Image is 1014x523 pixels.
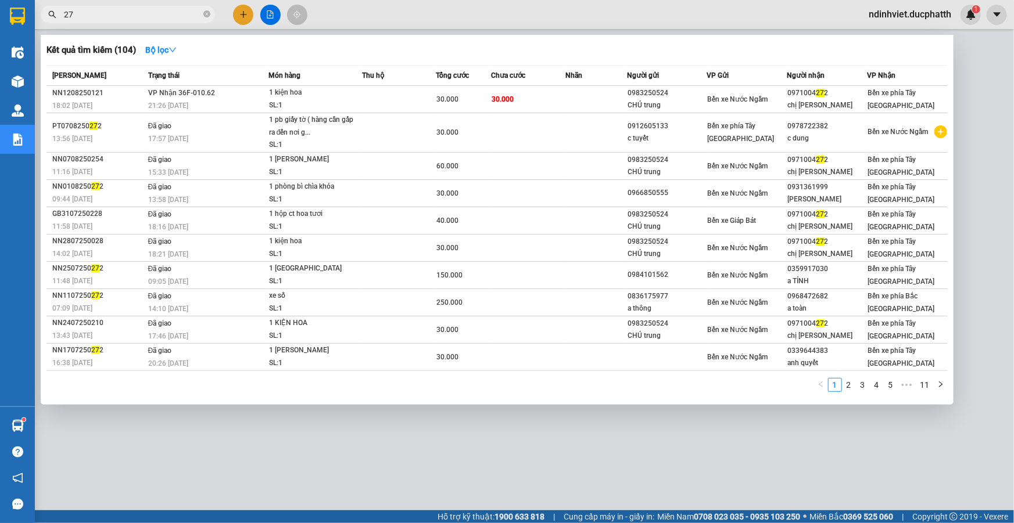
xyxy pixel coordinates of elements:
img: warehouse-icon [12,104,24,117]
span: 27 [91,291,99,300]
a: 4 [870,378,883,391]
div: xe số [269,290,356,302]
span: Bến xe phía Tây [GEOGRAPHIC_DATA] [868,237,935,258]
img: warehouse-icon [12,46,24,59]
span: Bến xe phía Tây [GEOGRAPHIC_DATA] [868,265,935,286]
span: Thu hộ [362,71,384,80]
img: logo-vxr [10,8,25,25]
span: left [818,381,825,388]
span: VP Nhận [868,71,896,80]
a: 2 [843,378,855,391]
span: 27 [816,156,825,164]
span: 27 [816,237,825,246]
img: logo [6,23,39,71]
li: 2 [842,378,856,392]
span: 30.000 [436,326,458,334]
span: Bến xe Nước Ngầm [708,298,768,306]
div: 1 KIỆN HOA [269,317,356,330]
span: right [937,381,944,388]
div: NN1208250121 [52,87,145,99]
div: anh quyết [788,357,867,369]
div: NN1707250 2 [52,344,145,356]
span: Đã giao [148,183,172,191]
div: NN2507250 2 [52,262,145,275]
span: 17:57 [DATE] [148,135,188,143]
span: Đã giao [148,319,172,327]
img: solution-icon [12,134,24,146]
span: 11:48 [DATE] [52,277,92,285]
div: 0968472682 [788,290,867,302]
span: 16:38 [DATE] [52,359,92,367]
a: 3 [857,378,869,391]
div: SL: 1 [269,248,356,261]
span: Đã giao [148,122,172,130]
div: SL: 1 [269,139,356,152]
div: 0836175977 [628,290,707,302]
div: chị [PERSON_NAME] [788,166,867,178]
div: SL: 1 [269,330,356,342]
div: 1 [PERSON_NAME] [269,153,356,166]
sup: 1 [22,418,26,421]
div: 0984101562 [628,269,707,281]
span: 30.000 [492,95,514,103]
span: 14:02 [DATE] [52,250,92,258]
h3: Kết quả tìm kiếm ( 104 ) [46,44,136,56]
div: CHÚ trung [628,221,707,233]
span: Tổng cước [436,71,469,80]
li: 1 [828,378,842,392]
div: SL: 1 [269,166,356,179]
span: 27 [816,210,825,218]
span: Đã giao [148,265,172,273]
div: CHÚ trung [628,99,707,111]
div: 0359917030 [788,263,867,275]
div: a TỈNH [788,275,867,287]
div: c dung [788,132,867,145]
span: 27 [91,346,99,354]
span: 13:43 [DATE] [52,331,92,340]
span: 20:26 [DATE] [148,359,188,367]
span: Đã giao [148,237,172,246]
img: warehouse-icon [12,420,24,432]
div: SL: 1 [269,221,356,233]
div: [PERSON_NAME] [788,193,867,205]
div: CHÚ trung [628,248,707,260]
span: 250.000 [436,298,463,306]
span: Chưa cước [492,71,526,80]
img: warehouse-icon [12,75,24,88]
span: 150.000 [436,271,463,279]
span: 27 [91,264,99,272]
div: SL: 1 [269,275,356,288]
div: CHÚ trung [628,166,707,178]
span: 18:21 [DATE] [148,250,188,258]
span: Bến xe Nước Ngầm [708,162,768,170]
span: 09:44 [DATE] [52,195,92,203]
span: Đã giao [148,210,172,218]
span: Bến xe Giáp Bát [708,217,757,225]
span: 30.000 [436,128,458,136]
span: 13:56 [DATE] [52,135,92,143]
button: left [814,378,828,392]
span: 18:16 [DATE] [148,223,188,231]
span: 18:02 [DATE] [52,102,92,110]
div: CHÚ trung [628,330,707,342]
strong: PHIẾU GỬI HÀNG [48,49,142,62]
span: 27 [816,89,825,97]
li: Next Page [934,378,948,392]
button: Bộ lọcdown [136,41,186,59]
div: NN2407250210 [52,317,145,329]
strong: Hotline : 0965363036 - 0389825550 [58,64,132,82]
span: VP Gửi [707,71,729,80]
a: 11 [917,378,933,391]
span: Người nhận [787,71,825,80]
li: 5 [884,378,898,392]
span: 27 [91,182,99,190]
span: 09:05 [DATE] [148,277,188,286]
div: 0971004 2 [788,87,867,99]
span: notification [12,472,23,484]
div: 1 kiện hoa [269,235,356,248]
span: Đã giao [148,347,172,355]
span: search [48,10,56,19]
li: Next 5 Pages [898,378,916,392]
div: 0971004 2 [788,318,867,330]
strong: : [DOMAIN_NAME] [43,84,146,95]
